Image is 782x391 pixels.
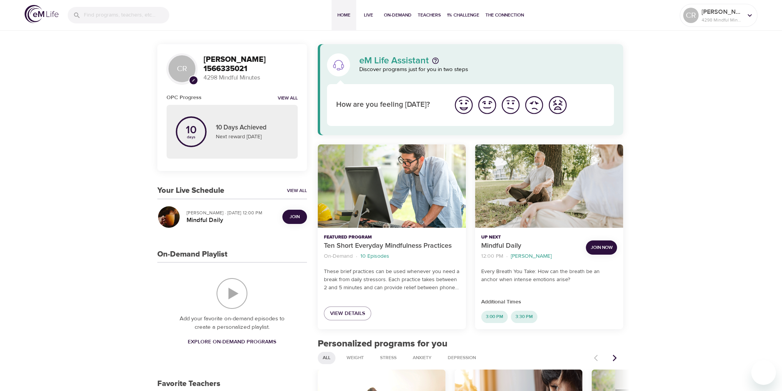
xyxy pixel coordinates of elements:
span: 3:30 PM [511,313,537,320]
p: eM Life Assistant [359,56,429,65]
h2: Personalized programs for you [318,338,624,350]
button: I'm feeling bad [522,93,546,117]
p: Every Breath You Take: How can the breath be an anchor when intense emotions arise? [481,268,617,284]
p: Add your favorite on-demand episodes to create a personalized playlist. [173,315,292,332]
p: Additional Times [481,298,617,306]
span: Depression [443,355,480,361]
p: How are you feeling [DATE]? [336,99,443,111]
button: I'm feeling great [452,93,475,117]
li: · [506,251,508,262]
h3: Your Live Schedule [157,186,224,195]
span: On-Demand [384,11,412,19]
button: Mindful Daily [475,144,623,228]
button: I'm feeling worst [546,93,569,117]
div: Depression [443,352,481,364]
button: Join [282,210,307,224]
input: Find programs, teachers, etc... [84,7,169,23]
div: CR [683,8,699,23]
p: Discover programs just for you in two steps [359,65,614,74]
img: eM Life Assistant [332,59,345,71]
li: · [356,251,357,262]
img: worst [547,94,568,116]
p: 12:00 PM [481,252,503,260]
span: View Details [330,309,365,318]
img: good [477,94,498,116]
h3: On-Demand Playlist [157,250,227,259]
div: 3:30 PM [511,311,537,323]
span: Stress [375,355,401,361]
nav: breadcrumb [481,251,580,262]
div: CR [167,53,197,84]
p: Next reward [DATE] [216,133,288,141]
span: All [318,355,335,361]
button: Ten Short Everyday Mindfulness Practices [318,144,466,228]
p: Featured Program [324,234,460,241]
span: Anxiety [408,355,436,361]
span: Join [290,213,300,221]
a: View Details [324,307,371,321]
button: I'm feeling good [475,93,499,117]
h3: Favorite Teachers [157,379,220,388]
span: Explore On-Demand Programs [188,337,276,347]
h6: OPC Progress [167,93,202,102]
a: View All [287,187,307,194]
p: These brief practices can be used whenever you need a break from daily stressors. Each practice t... [324,268,460,292]
a: View all notifications [278,95,298,102]
div: Stress [375,352,402,364]
div: All [318,352,335,364]
button: Next items [606,350,623,366]
span: Join Now [590,244,612,252]
p: 10 Days Achieved [216,123,288,133]
p: 10 [186,125,197,136]
span: 1% Challenge [447,11,479,19]
span: Weight [342,355,368,361]
p: 4298 Mindful Minutes [203,73,298,82]
p: On-Demand [324,252,353,260]
div: Weight [342,352,369,364]
p: days [186,136,197,139]
iframe: Button to launch messaging window [751,360,776,385]
p: Mindful Daily [481,241,580,251]
div: 3:00 PM [481,311,508,323]
nav: breadcrumb [324,251,460,262]
span: Home [335,11,353,19]
h5: Mindful Daily [187,216,276,224]
button: Join Now [586,240,617,255]
p: [PERSON_NAME] [511,252,552,260]
p: Ten Short Everyday Mindfulness Practices [324,241,460,251]
span: Teachers [418,11,441,19]
p: 10 Episodes [360,252,389,260]
p: 4298 Mindful Minutes [702,17,742,23]
span: The Connection [485,11,524,19]
span: Live [359,11,378,19]
span: 3:00 PM [481,313,508,320]
img: logo [25,5,58,23]
h3: [PERSON_NAME] 1566335021 [203,55,298,73]
a: Explore On-Demand Programs [185,335,279,349]
img: ok [500,94,521,116]
img: On-Demand Playlist [217,278,247,309]
p: [PERSON_NAME] 1566335021 [702,7,742,17]
img: bad [524,94,545,116]
p: Up Next [481,234,580,241]
p: [PERSON_NAME] · [DATE] 12:00 PM [187,209,276,216]
div: Anxiety [408,352,437,364]
button: I'm feeling ok [499,93,522,117]
img: great [453,94,474,116]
